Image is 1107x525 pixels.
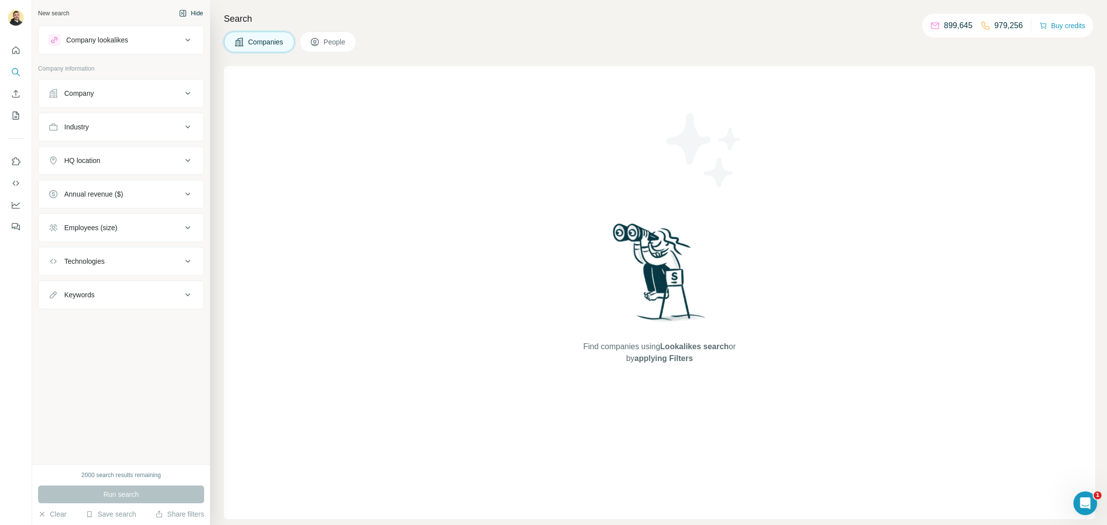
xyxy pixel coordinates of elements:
p: 899,645 [944,20,973,32]
div: Technologies [64,256,105,266]
button: HQ location [39,149,204,172]
div: Company [64,88,94,98]
button: Hide [172,6,210,21]
button: Dashboard [8,196,24,214]
p: Company information [38,64,204,73]
button: My lists [8,107,24,124]
span: 1 [1094,491,1102,499]
h4: Search [224,12,1095,26]
button: Save search [85,509,136,519]
button: Search [8,63,24,81]
div: Industry [64,122,89,132]
iframe: Intercom live chat [1073,491,1097,515]
button: Annual revenue ($) [39,182,204,206]
button: Buy credits [1039,19,1085,33]
button: Keywords [39,283,204,307]
button: Quick start [8,41,24,59]
div: 2000 search results remaining [82,471,161,480]
span: Companies [248,37,284,47]
button: Company [39,81,204,105]
div: HQ location [64,156,100,165]
p: 979,256 [994,20,1023,32]
button: Employees (size) [39,216,204,240]
button: Company lookalikes [39,28,204,52]
button: Feedback [8,218,24,236]
button: Technologies [39,249,204,273]
span: Lookalikes search [660,342,729,351]
button: Industry [39,115,204,139]
button: Use Surfe API [8,174,24,192]
div: Keywords [64,290,94,300]
div: Annual revenue ($) [64,189,123,199]
span: applying Filters [635,354,693,363]
img: Surfe Illustration - Stars [660,106,749,195]
button: Clear [38,509,66,519]
button: Enrich CSV [8,85,24,103]
div: New search [38,9,69,18]
img: Surfe Illustration - Woman searching with binoculars [608,221,711,331]
div: Company lookalikes [66,35,128,45]
span: Find companies using or by [580,341,738,364]
button: Use Surfe on LinkedIn [8,153,24,170]
img: Avatar [8,10,24,26]
button: Share filters [155,509,204,519]
span: People [324,37,346,47]
div: Employees (size) [64,223,117,233]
